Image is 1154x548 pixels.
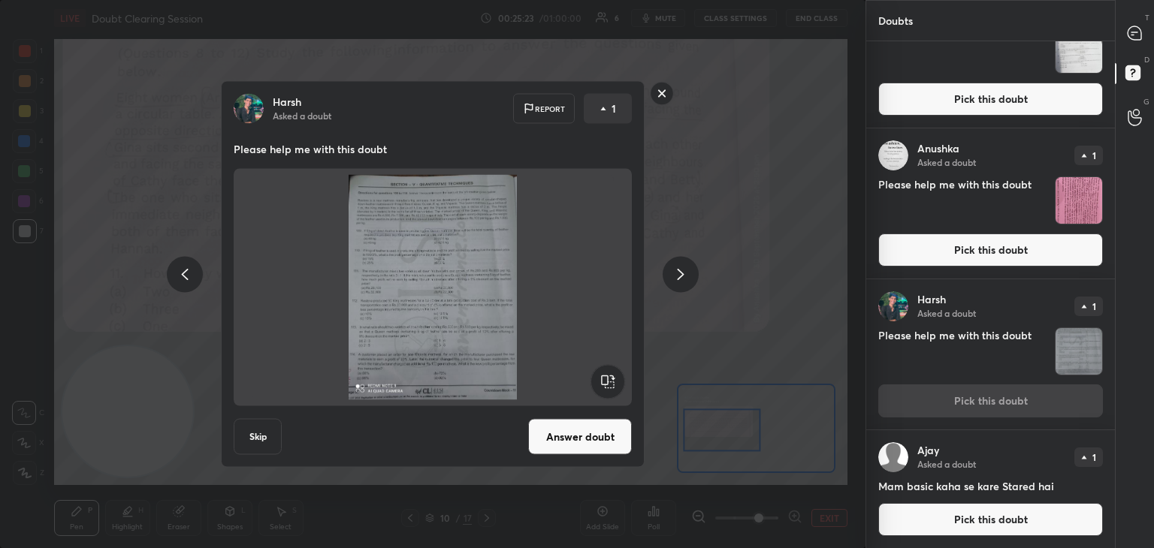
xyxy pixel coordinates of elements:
p: 1 [1092,151,1096,160]
button: Answer doubt [528,419,632,455]
p: G [1143,96,1149,107]
h4: Mam basic kaha se kare Stared hai [878,478,1103,494]
div: Report [513,94,575,124]
p: Please help me with this doubt [234,142,632,157]
img: 1759224045X7PEO8.JPEG [1056,328,1102,375]
h4: Please help me with this doubt [878,176,1049,224]
button: Pick this doubt [878,83,1103,116]
img: 3 [878,140,908,170]
p: Anushka [917,143,959,155]
p: Harsh [273,96,301,108]
p: D [1144,54,1149,65]
button: Pick this doubt [878,503,1103,536]
button: Pick this doubt [878,233,1103,266]
p: Asked a doubt [273,110,331,122]
p: Harsh [917,294,946,306]
img: 1759224045X7PEO8.JPEG [252,175,614,400]
h4: Please help me with this doubt [878,327,1049,375]
p: 1 [1092,302,1096,311]
p: 1 [1092,453,1096,462]
img: c9525fd4255141288ccb64e7fad26243.jpg [878,291,908,321]
button: Skip [234,419,282,455]
img: 1759224051BXH0G5.JPEG [1056,26,1102,73]
p: 1 [612,101,616,116]
p: T [1145,12,1149,23]
p: Ajay [917,444,939,456]
p: Doubts [866,1,925,41]
p: Asked a doubt [917,458,976,470]
img: default.png [878,442,908,472]
h4: Please help me with this doubt [878,26,1049,74]
p: Asked a doubt [917,156,976,168]
img: 1759224046ZFRAMI.JPEG [1056,177,1102,224]
p: Asked a doubt [917,307,976,319]
img: c9525fd4255141288ccb64e7fad26243.jpg [234,94,264,124]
